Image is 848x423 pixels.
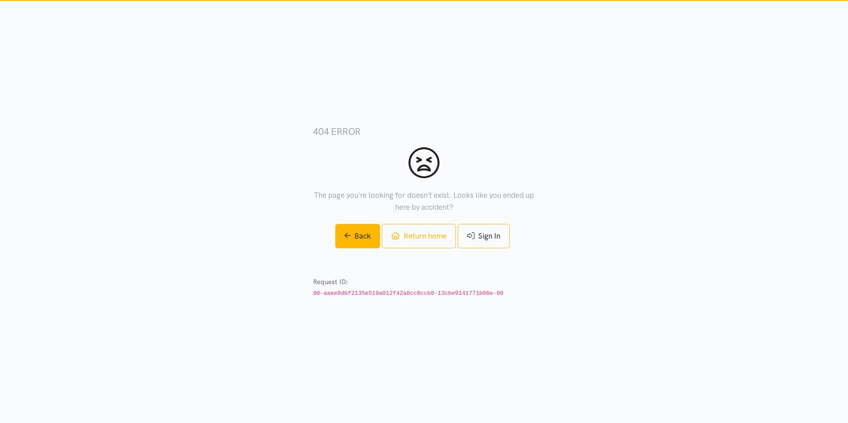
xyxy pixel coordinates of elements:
p: The page you're looking for doesn't exist. Looks like you ended up here by accident? [313,189,535,213]
a: Back [335,224,381,248]
h3: 404 error [313,125,535,138]
code: 00-aaee9dbf2135e519a012f42a8cc6ccb8-13cbe9141771b66e-00 [313,290,503,297]
strong: Request ID: [313,278,348,286]
a: Sign In [458,224,510,248]
a: Return home [382,224,455,248]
